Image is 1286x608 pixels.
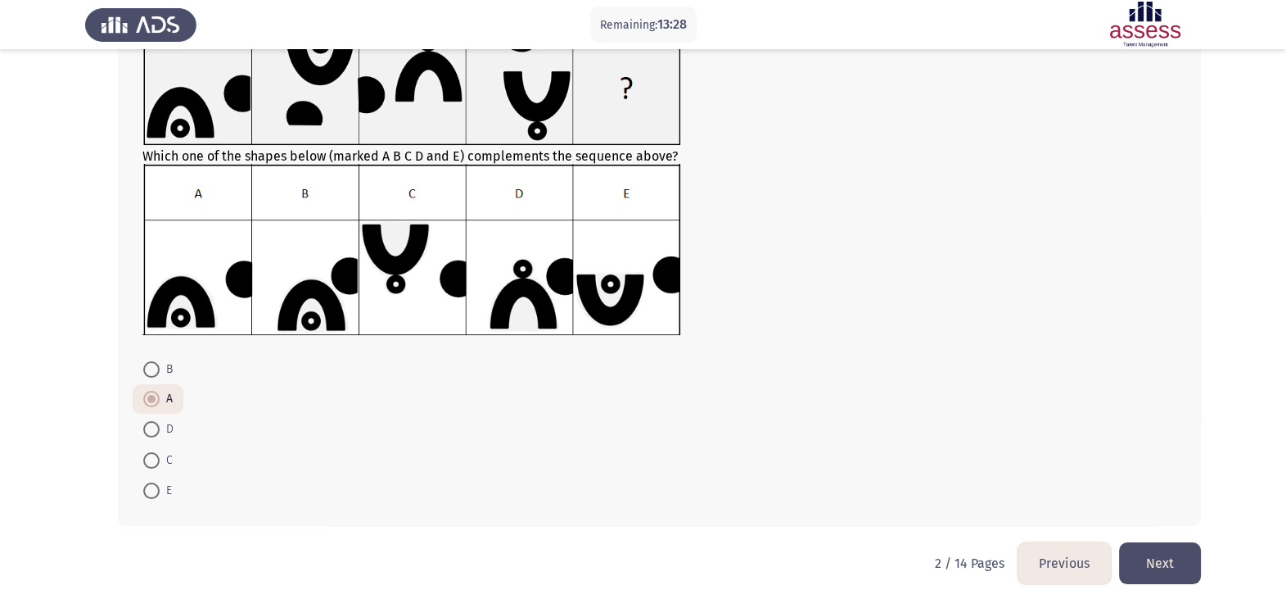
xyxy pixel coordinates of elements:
[160,481,172,501] span: E
[1018,542,1111,584] button: load previous page
[160,389,173,409] span: A
[600,15,687,35] p: Remaining:
[85,2,196,48] img: Assess Talent Management logo
[142,28,1176,338] div: Which one of the shapes below (marked A B C D and E) complements the sequence above?
[935,556,1004,571] p: 2 / 14 Pages
[1090,2,1201,48] img: Assessment logo of ASSESS Focus 4 Module Assessment (EN/AR) (Advanced - IB)
[160,451,173,470] span: C
[142,28,680,145] img: UkFYYV8wOTJfQS5wbmcxNjkxMzg1MzI1MjI4.png
[142,164,680,334] img: UkFYYV8wOTJfQi5wbmcxNjkxMzMwMjc4ODgw.png
[657,16,687,32] span: 13:28
[160,360,173,379] span: B
[1119,542,1201,584] button: load next page
[160,420,174,439] span: D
